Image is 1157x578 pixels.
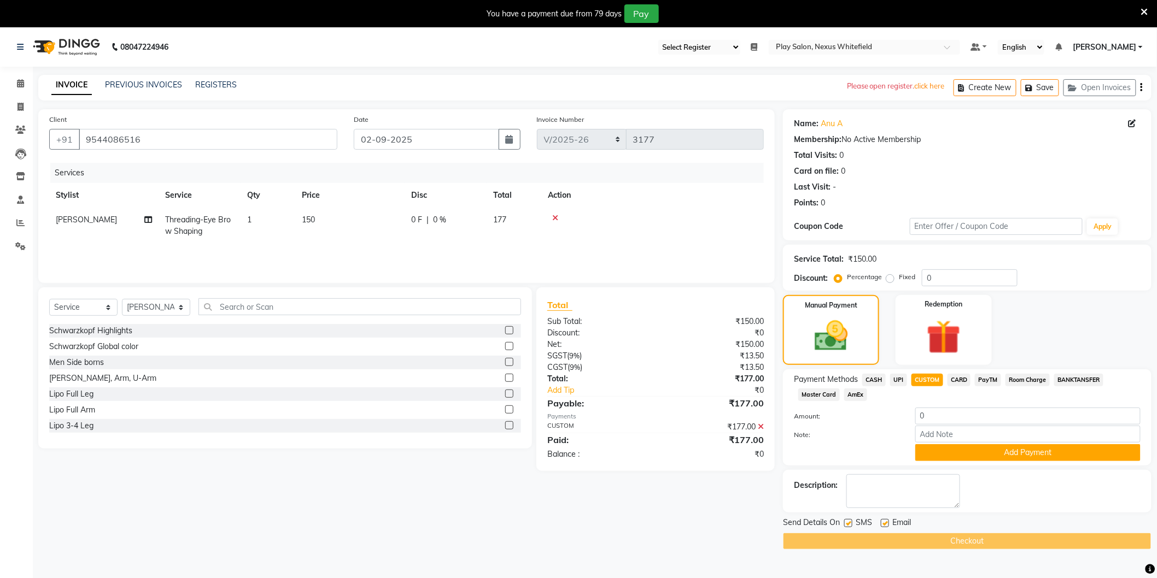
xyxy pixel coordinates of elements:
a: REGISTERS [195,80,237,90]
div: Please open register. [847,75,945,98]
th: Qty [241,183,295,208]
span: 150 [302,215,315,225]
input: Amount [915,408,1141,424]
img: _gift.svg [916,316,972,358]
span: [PERSON_NAME] [56,215,117,225]
button: Pay [624,4,659,23]
div: Payable: [539,397,656,410]
th: Service [159,183,241,208]
div: - [833,181,836,193]
input: Search or Scan [198,298,521,315]
span: BANKTANSFER [1054,374,1103,386]
div: Net: [539,339,656,350]
div: Last Visit: [794,181,831,193]
button: Create New [954,79,1016,96]
label: Percentage [847,272,882,282]
button: Open Invoices [1063,79,1136,96]
div: ₹150.00 [656,339,772,350]
div: Paid: [539,433,656,446]
span: 0 F [411,214,422,226]
label: Note: [786,430,907,440]
span: Room Charge [1006,374,1050,386]
div: Coupon Code [794,221,909,232]
span: CASH [862,374,886,386]
div: ( ) [539,362,656,373]
div: Discount: [794,273,828,284]
div: CUSTOM [539,421,656,433]
span: CUSTOM [911,374,943,386]
div: 0 [839,150,844,161]
label: Invoice Number [537,115,585,125]
span: 9% [570,363,580,371]
span: Email [892,517,911,530]
div: Schwarzkopf Highlights [49,325,132,337]
span: PayTM [975,374,1001,386]
span: 9% [569,351,580,360]
span: CGST [547,362,568,372]
label: Amount: [786,411,907,421]
span: SGST [547,351,567,361]
a: Anu A [821,118,843,129]
span: Payment Methods [794,374,858,385]
a: Add Tip [539,385,675,396]
th: Stylist [49,183,159,208]
div: 0 [841,166,845,177]
span: UPI [890,374,907,386]
div: ₹150.00 [848,253,876,265]
th: Action [541,183,764,208]
div: ₹0 [656,327,772,339]
div: ₹0 [656,449,772,460]
input: Search by Name/Mobile/Email/Code [79,129,337,150]
div: Total Visits: [794,150,837,161]
div: ₹177.00 [656,397,772,410]
label: Manual Payment [805,300,857,310]
button: Save [1021,79,1059,96]
div: ₹177.00 [656,433,772,446]
div: ( ) [539,350,656,362]
div: Name: [794,118,819,129]
div: Discount: [539,327,656,339]
button: Apply [1087,219,1118,235]
div: Schwarzkopf Global color [49,341,138,352]
th: Price [295,183,405,208]
div: Balance : [539,449,656,460]
div: Description: [794,480,838,491]
img: _cash.svg [804,317,858,355]
span: Total [547,299,572,311]
div: [PERSON_NAME], Arm, U-Arm [49,373,156,384]
div: ₹13.50 [656,350,772,362]
span: 177 [493,215,506,225]
div: Points: [794,197,819,209]
span: | [426,214,429,226]
span: Threading-Eye Brow Shaping [165,215,231,236]
span: Master Card [798,388,840,401]
span: CARD [948,374,971,386]
div: Total: [539,373,656,385]
div: Men Side borns [49,357,104,368]
p: click here [915,81,945,92]
span: Send Details On [783,517,840,530]
div: Lipo Full Leg [49,388,94,400]
label: Date [354,115,369,125]
th: Disc [405,183,487,208]
div: Membership: [794,134,842,145]
label: Redemption [925,299,963,309]
label: Fixed [899,272,915,282]
div: ₹13.50 [656,362,772,373]
label: Client [49,115,67,125]
span: [PERSON_NAME] [1073,42,1136,53]
div: 0 [821,197,825,209]
div: No Active Membership [794,134,1141,145]
span: SMS [856,517,872,530]
div: Lipo Full Arm [49,404,95,416]
input: Add Note [915,426,1141,443]
img: logo [28,32,103,62]
div: You have a payment due from 79 days [487,8,622,20]
span: 1 [247,215,252,225]
a: INVOICE [51,75,92,95]
button: +91 [49,129,80,150]
div: Payments [547,412,764,421]
th: Total [487,183,541,208]
span: AmEx [844,388,867,401]
input: Enter Offer / Coupon Code [910,218,1083,235]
